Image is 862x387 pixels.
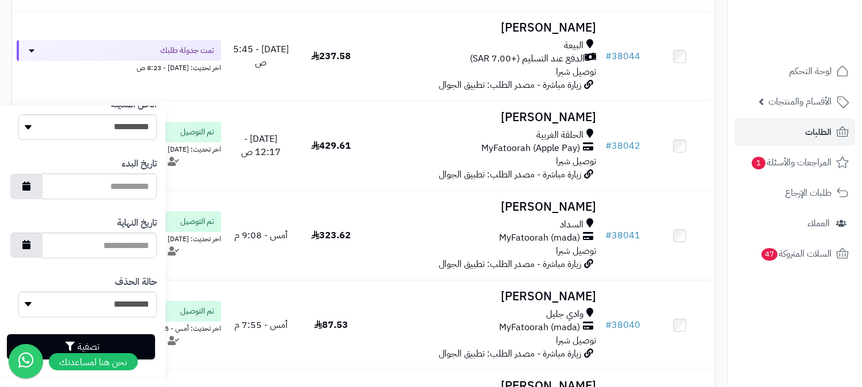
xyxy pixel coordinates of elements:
[439,257,581,271] span: زيارة مباشرة - مصدر الطلب: تطبيق الجوال
[180,305,214,317] span: تم التوصيل
[605,49,612,63] span: #
[481,142,580,155] span: MyFatoorah (Apple Pay)
[241,132,281,159] span: [DATE] - 12:17 ص
[564,39,583,52] span: البيعة
[311,139,351,153] span: 429.61
[735,149,855,176] a: المراجعات والأسئلة1
[735,57,855,85] a: لوحة التحكم
[17,61,221,73] div: اخر تحديث: [DATE] - 8:23 ص
[768,94,832,110] span: الأقسام والمنتجات
[234,229,288,242] span: أمس - 9:08 م
[439,78,581,92] span: زيارة مباشرة - مصدر الطلب: تطبيق الجوال
[122,157,157,171] label: تاريخ البدء
[605,318,612,332] span: #
[805,124,832,140] span: الطلبات
[371,290,596,303] h3: [PERSON_NAME]
[439,347,581,361] span: زيارة مباشرة - مصدر الطلب: تطبيق الجوال
[605,139,640,153] a: #38042
[807,215,830,231] span: العملاء
[160,45,214,56] span: تمت جدولة طلبك
[499,231,580,245] span: MyFatoorah (mada)
[314,318,348,332] span: 87.53
[785,185,832,201] span: طلبات الإرجاع
[752,157,766,169] span: 1
[311,49,351,63] span: 237.58
[311,229,351,242] span: 323.62
[7,334,155,359] button: تصفية
[234,318,288,332] span: أمس - 7:55 م
[180,216,214,227] span: تم التوصيل
[735,179,855,207] a: طلبات الإرجاع
[789,63,832,79] span: لوحة التحكم
[371,111,596,124] h3: [PERSON_NAME]
[117,216,157,230] label: تاريخ النهاية
[751,154,832,171] span: المراجعات والأسئلة
[605,229,612,242] span: #
[233,42,289,69] span: [DATE] - 5:45 ص
[439,168,581,181] span: زيارة مباشرة - مصدر الطلب: تطبيق الجوال
[556,65,596,79] span: توصيل شبرا
[762,248,778,261] span: 47
[735,210,855,237] a: العملاء
[470,52,585,65] span: الدفع عند التسليم (+7.00 SAR)
[605,139,612,153] span: #
[371,200,596,214] h3: [PERSON_NAME]
[180,126,214,138] span: تم التوصيل
[556,244,596,258] span: توصيل شبرا
[546,308,583,321] span: وادي جليل
[605,229,640,242] a: #38041
[560,218,583,231] span: السداد
[735,240,855,268] a: السلات المتروكة47
[536,129,583,142] span: الحلقة الغربية
[556,334,596,347] span: توصيل شبرا
[735,118,855,146] a: الطلبات
[784,28,851,52] img: logo-2.png
[605,49,640,63] a: #38044
[760,246,832,262] span: السلات المتروكة
[556,154,596,168] span: توصيل شبرا
[499,321,580,334] span: MyFatoorah (mada)
[115,276,157,289] label: حالة الحذف
[605,318,640,332] a: #38040
[371,21,596,34] h3: [PERSON_NAME]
